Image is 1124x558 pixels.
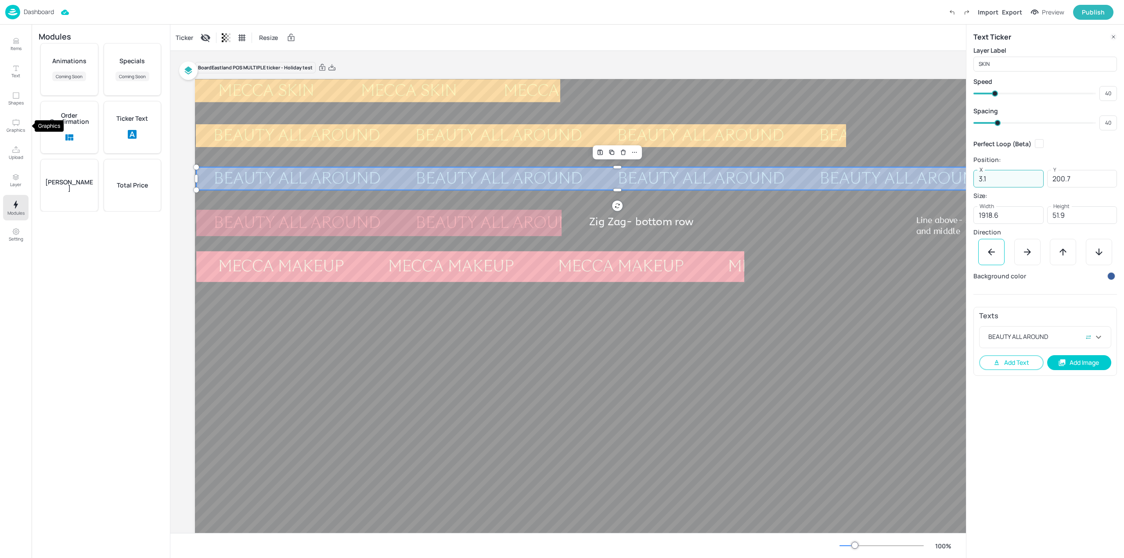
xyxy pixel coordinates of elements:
[987,332,1093,342] div: BEAUTY ALL AROUND
[24,9,54,15] p: Dashboard
[959,5,974,20] label: Redo (Ctrl + Y)
[116,115,148,122] p: Ticker Text
[10,181,22,187] p: Layer
[3,140,29,166] button: Upload
[979,313,1111,319] p: Texts
[11,72,20,79] p: Text
[606,147,617,158] div: Duplicate
[8,100,24,106] p: Shapes
[536,259,706,275] div: MECCA MAKEUP
[600,170,802,187] div: BEAUTY ALL AROUND
[195,62,316,74] div: Board Eastland POS MULTIPLE ticker - Holiday test
[973,193,1117,199] p: Size:
[398,170,600,187] div: BEAUTY ALL AROUND
[3,195,29,220] button: Modules
[1053,202,1070,210] label: Height
[119,58,145,64] p: Specials
[44,112,94,125] p: Order Confirmation
[196,259,366,275] div: MECCA MAKEUP
[196,128,398,144] div: BEAUTY ALL AROUND
[1026,6,1070,19] button: Preview
[980,166,983,173] label: X
[3,168,29,193] button: Layer
[196,170,398,187] div: BEAUTY ALL AROUND
[1085,332,1092,342] svg: Sync global data
[980,202,994,210] label: Width
[338,83,480,99] div: MECCA SKIN
[802,128,1004,144] div: BEAUTY ALL AROUND
[44,179,94,192] p: [PERSON_NAME]
[600,128,802,144] div: BEAUTY ALL AROUND
[3,222,29,248] button: Setting
[594,147,606,158] div: Save Layout
[973,77,1117,86] div: Speed
[1047,355,1112,370] button: Add Image
[973,136,1117,151] div: Perfect Loop (Beta)
[979,355,1044,370] button: Add Text
[398,128,600,144] div: BEAUTY ALL AROUND
[3,113,29,139] button: Graphics
[980,327,1111,348] div: BEAUTY ALL AROUND
[944,5,959,20] label: Undo (Ctrl + Z)
[9,236,23,242] p: Setting
[973,106,1117,115] div: Spacing
[398,215,600,231] div: BEAUTY ALL AROUND
[196,215,398,231] div: BEAUTY ALL AROUND
[35,120,64,132] div: Graphics
[973,46,1117,55] div: Layer Label
[7,210,25,216] p: Modules
[7,127,25,133] p: Graphics
[11,45,22,51] p: Items
[366,259,536,275] div: MECCA MAKEUP
[706,259,876,275] div: MECCA MAKEUP
[973,32,1117,42] div: Text Ticker
[973,229,1117,235] p: Direction
[52,58,86,64] p: Animations
[195,83,338,99] div: MECCA SKIN
[1082,7,1105,17] div: Publish
[933,541,954,551] div: 100 %
[52,72,86,81] div: Coming Soon
[3,59,29,84] button: Text
[802,170,1004,187] div: BEAUTY ALL AROUND
[589,216,694,228] span: Zig Zag- bottom row
[117,182,148,188] p: Total Price
[973,273,1026,279] p: Background color
[115,72,149,81] div: Coming Soon
[916,216,1014,237] span: Line above- Zig Zag- top and middle
[39,33,163,40] div: Modules
[973,157,1117,163] p: Position:
[5,5,20,19] img: logo-86c26b7e.jpg
[174,31,195,45] div: Ticker
[198,31,213,45] div: Display condition
[1073,5,1113,20] button: Publish
[480,83,623,99] div: MECCA SKIN
[1002,7,1022,17] div: Export
[257,33,280,42] span: Resize
[3,86,29,112] button: Shapes
[9,154,23,160] p: Upload
[617,147,629,158] div: Delete
[3,32,29,57] button: Items
[978,7,998,17] div: Import
[1053,166,1056,173] label: Y
[1042,7,1064,17] div: Preview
